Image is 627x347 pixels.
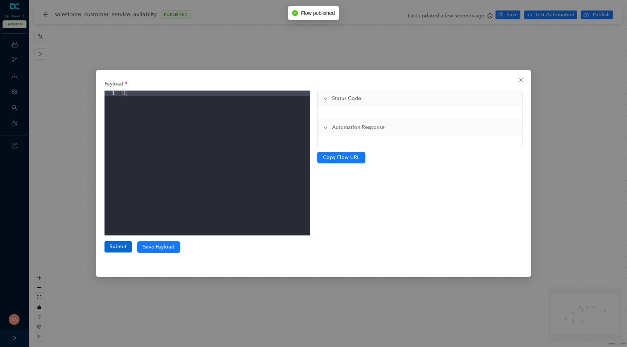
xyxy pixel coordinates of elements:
[317,90,522,107] div: Status Code
[104,77,127,91] label: Payload
[292,10,298,16] span: check-circle
[317,119,522,136] div: Automation Response
[518,77,524,83] span: close
[301,9,335,17] span: Flow published
[317,152,365,163] button: Copy Flow URL
[515,74,527,86] button: Close
[323,154,360,162] span: Copy Flow URL
[332,95,516,103] span: Status Code
[323,125,328,130] span: expanded
[323,96,328,101] span: expanded
[104,91,119,96] div: 1
[143,243,175,251] span: Save Payload
[104,241,132,252] button: Submit
[137,241,180,253] button: Save Payload
[332,124,516,131] span: Automation Response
